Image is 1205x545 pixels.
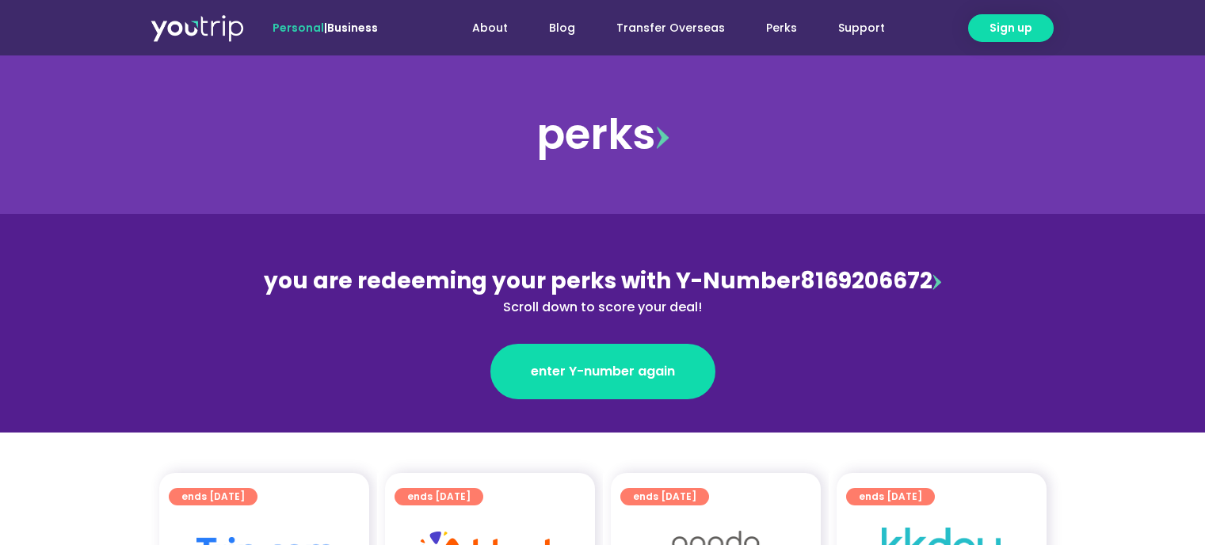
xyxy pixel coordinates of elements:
[327,20,378,36] a: Business
[745,13,818,43] a: Perks
[990,20,1032,36] span: Sign up
[273,20,378,36] span: |
[259,298,947,317] div: Scroll down to score your deal!
[818,13,906,43] a: Support
[596,13,745,43] a: Transfer Overseas
[531,362,675,381] span: enter Y-number again
[968,14,1054,42] a: Sign up
[846,488,935,505] a: ends [DATE]
[181,488,245,505] span: ends [DATE]
[259,265,947,317] div: 8169206672
[264,265,800,296] span: you are redeeming your perks with Y-Number
[395,488,483,505] a: ends [DATE]
[273,20,324,36] span: Personal
[169,488,257,505] a: ends [DATE]
[633,488,696,505] span: ends [DATE]
[407,488,471,505] span: ends [DATE]
[528,13,596,43] a: Blog
[859,488,922,505] span: ends [DATE]
[620,488,709,505] a: ends [DATE]
[490,344,715,399] a: enter Y-number again
[452,13,528,43] a: About
[421,13,906,43] nav: Menu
